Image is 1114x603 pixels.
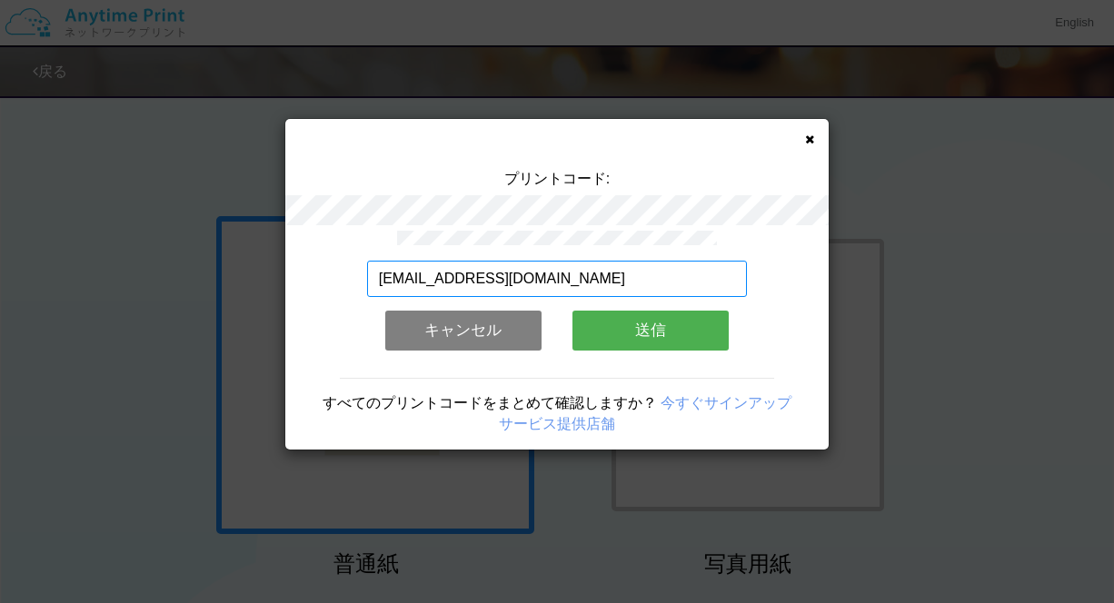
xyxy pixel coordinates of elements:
[367,261,748,297] input: メールアドレス
[499,416,615,431] a: サービス提供店舗
[385,311,542,351] button: キャンセル
[323,395,657,410] span: すべてのプリントコードをまとめて確認しますか？
[504,171,610,186] span: プリントコード:
[661,395,791,410] a: 今すぐサインアップ
[572,311,729,351] button: 送信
